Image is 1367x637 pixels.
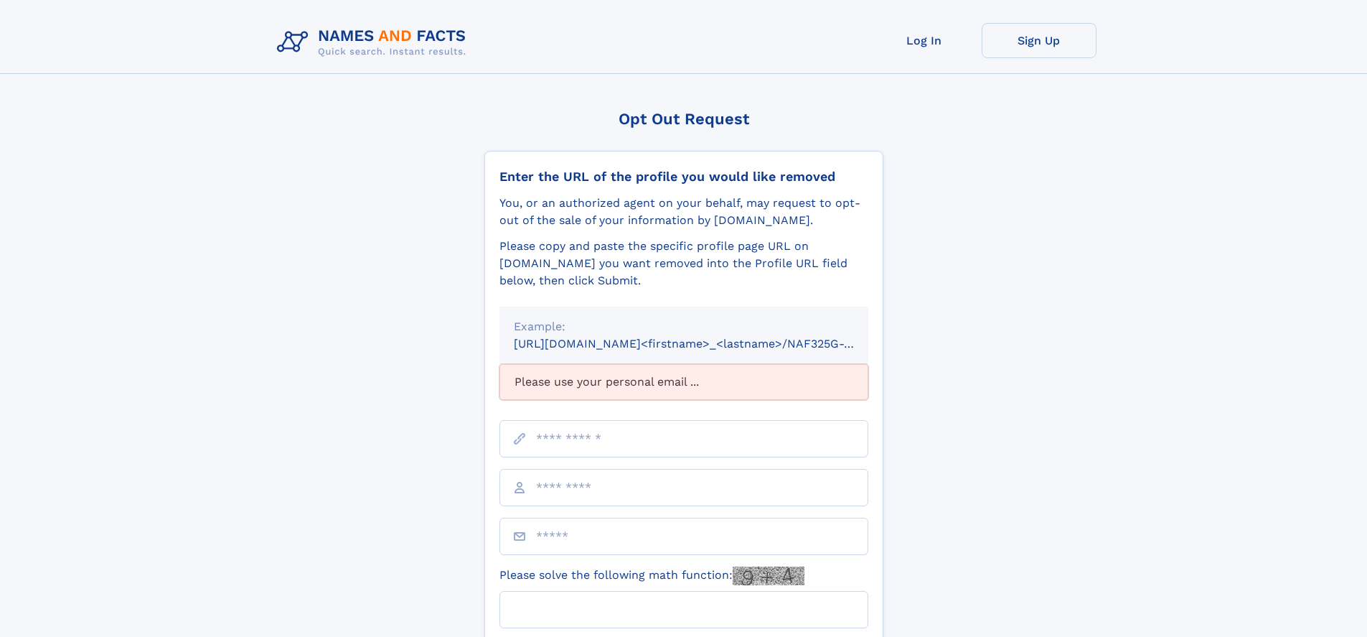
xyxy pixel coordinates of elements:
div: Enter the URL of the profile you would like removed [499,169,868,185]
label: Please solve the following math function: [499,567,804,585]
div: Please use your personal email ... [499,364,868,400]
small: [URL][DOMAIN_NAME]<firstname>_<lastname>/NAF325G-xxxxxxxx [514,337,896,350]
img: Logo Names and Facts [271,23,478,62]
a: Sign Up [982,23,1096,58]
div: Opt Out Request [484,110,883,128]
div: Example: [514,318,854,335]
div: Please copy and paste the specific profile page URL on [DOMAIN_NAME] you want removed into the Pr... [499,238,868,289]
a: Log In [867,23,982,58]
div: You, or an authorized agent on your behalf, may request to opt-out of the sale of your informatio... [499,195,868,229]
